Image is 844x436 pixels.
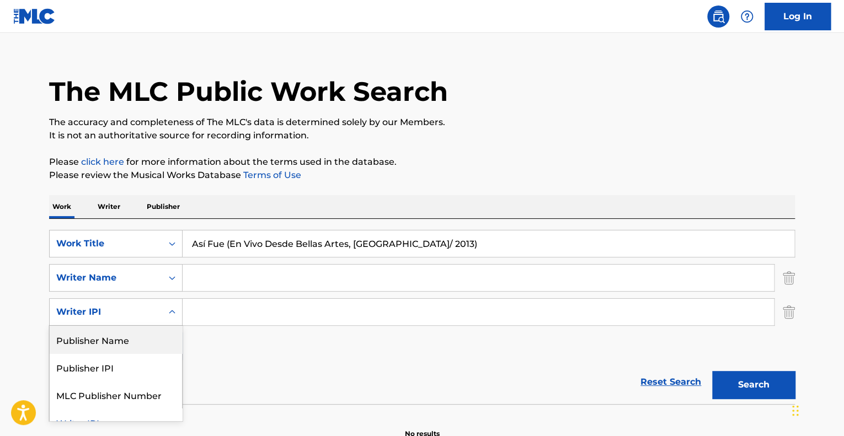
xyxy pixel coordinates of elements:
[783,298,795,326] img: Delete Criterion
[765,3,831,30] a: Log In
[783,264,795,292] img: Delete Criterion
[49,169,795,182] p: Please review the Musical Works Database
[13,8,56,24] img: MLC Logo
[49,116,795,129] p: The accuracy and completeness of The MLC's data is determined solely by our Members.
[707,6,729,28] a: Public Search
[143,195,183,218] p: Publisher
[789,383,844,436] iframe: Chat Widget
[49,230,795,404] form: Search Form
[56,305,156,319] div: Writer IPI
[49,129,795,142] p: It is not an authoritative source for recording information.
[50,326,182,353] div: Publisher Name
[94,195,124,218] p: Writer
[712,371,795,399] button: Search
[49,75,448,108] h1: The MLC Public Work Search
[81,157,124,167] a: click here
[712,10,725,23] img: search
[241,170,301,180] a: Terms of Use
[50,381,182,408] div: MLC Publisher Number
[49,195,74,218] p: Work
[50,408,182,436] div: Writer IPI
[740,10,754,23] img: help
[56,237,156,250] div: Work Title
[50,353,182,381] div: Publisher IPI
[56,271,156,284] div: Writer Name
[635,370,707,394] a: Reset Search
[49,155,795,169] p: Please for more information about the terms used in the database.
[792,394,799,427] div: Drag
[736,6,758,28] div: Help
